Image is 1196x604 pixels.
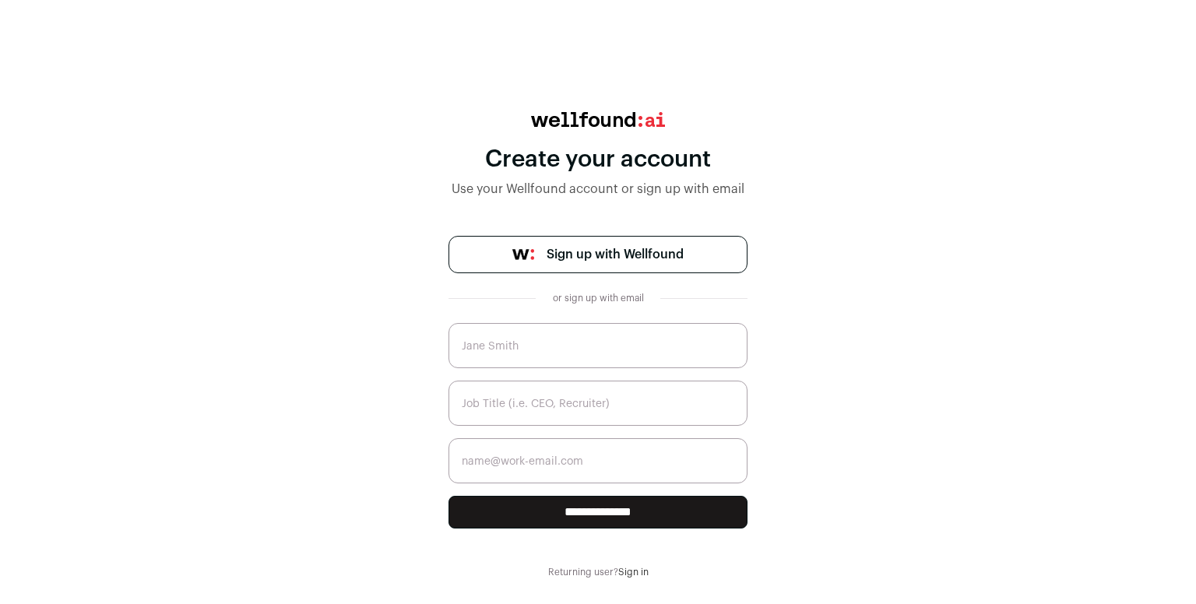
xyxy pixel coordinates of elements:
[547,245,684,264] span: Sign up with Wellfound
[448,381,747,426] input: Job Title (i.e. CEO, Recruiter)
[531,112,665,127] img: wellfound:ai
[618,567,649,577] a: Sign in
[448,180,747,198] div: Use your Wellfound account or sign up with email
[448,146,747,174] div: Create your account
[548,292,648,304] div: or sign up with email
[448,438,747,483] input: name@work-email.com
[448,236,747,273] a: Sign up with Wellfound
[448,566,747,578] div: Returning user?
[512,249,534,260] img: wellfound-symbol-flush-black-fb3c872781a75f747ccb3a119075da62bfe97bd399995f84a933054e44a575c4.png
[448,323,747,368] input: Jane Smith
